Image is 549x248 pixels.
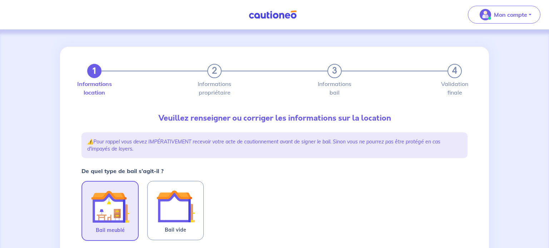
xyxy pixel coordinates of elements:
em: Pour rappel vous devez IMPÉRATIVEMENT recevoir votre acte de cautionnement avant de signer le bai... [87,138,440,152]
p: Mon compte [494,10,527,19]
img: Cautioneo [246,10,300,19]
button: 1 [87,64,102,78]
img: illu_empty_lease.svg [156,187,195,226]
strong: De quel type de bail s’agit-il ? [81,167,164,174]
span: Bail vide [165,226,186,234]
label: Validation finale [447,81,462,95]
img: illu_account_valid_menu.svg [480,9,491,20]
p: ⚠️ [87,138,462,152]
label: Informations bail [327,81,342,95]
p: Veuillez renseigner ou corriger les informations sur la location [81,112,468,124]
label: Informations location [87,81,102,95]
img: illu_furnished_lease.svg [91,187,129,226]
span: Bail meublé [96,226,125,234]
button: illu_account_valid_menu.svgMon compte [468,6,540,24]
label: Informations propriétaire [207,81,222,95]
